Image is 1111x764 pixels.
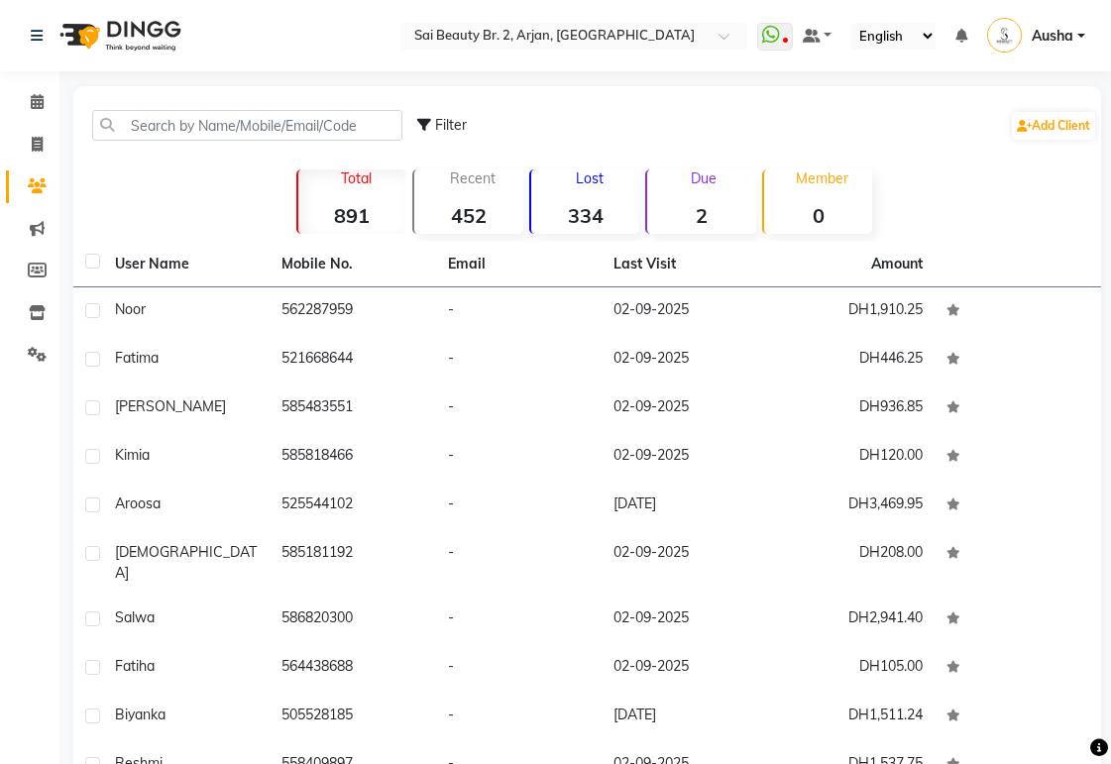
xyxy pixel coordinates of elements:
[602,384,768,433] td: 02-09-2025
[531,203,640,228] strong: 334
[270,287,436,336] td: 562287959
[987,18,1022,53] img: Ausha
[436,482,603,530] td: -
[768,693,935,741] td: DH1,511.24
[768,433,935,482] td: DH120.00
[436,336,603,384] td: -
[115,446,150,464] span: Kimia
[602,433,768,482] td: 02-09-2025
[768,384,935,433] td: DH936.85
[602,287,768,336] td: 02-09-2025
[647,203,756,228] strong: 2
[539,169,640,187] p: Lost
[436,433,603,482] td: -
[115,300,146,318] span: Noor
[602,596,768,644] td: 02-09-2025
[436,596,603,644] td: -
[270,384,436,433] td: 585483551
[270,242,436,287] th: Mobile No.
[270,433,436,482] td: 585818466
[270,530,436,596] td: 585181192
[115,706,166,723] span: Biyanka
[270,693,436,741] td: 505528185
[768,644,935,693] td: DH105.00
[768,336,935,384] td: DH446.25
[859,242,935,286] th: Amount
[436,287,603,336] td: -
[115,657,155,675] span: Fatiha
[436,693,603,741] td: -
[602,693,768,741] td: [DATE]
[768,596,935,644] td: DH2,941.40
[270,644,436,693] td: 564438688
[602,482,768,530] td: [DATE]
[436,242,603,287] th: Email
[270,336,436,384] td: 521668644
[103,242,270,287] th: User Name
[115,543,257,582] span: [DEMOGRAPHIC_DATA]
[115,608,155,626] span: salwa
[270,482,436,530] td: 525544102
[306,169,407,187] p: Total
[764,203,873,228] strong: 0
[602,530,768,596] td: 02-09-2025
[435,116,467,134] span: Filter
[768,287,935,336] td: DH1,910.25
[51,8,186,63] img: logo
[270,596,436,644] td: 586820300
[1012,112,1095,140] a: Add Client
[115,494,161,512] span: Aroosa
[651,169,756,187] p: Due
[115,397,226,415] span: [PERSON_NAME]
[298,203,407,228] strong: 891
[772,169,873,187] p: Member
[602,644,768,693] td: 02-09-2025
[602,336,768,384] td: 02-09-2025
[1032,26,1073,47] span: Ausha
[436,530,603,596] td: -
[602,242,768,287] th: Last Visit
[768,482,935,530] td: DH3,469.95
[436,644,603,693] td: -
[436,384,603,433] td: -
[768,530,935,596] td: DH208.00
[422,169,523,187] p: Recent
[115,349,159,367] span: Fatima
[414,203,523,228] strong: 452
[92,110,402,141] input: Search by Name/Mobile/Email/Code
